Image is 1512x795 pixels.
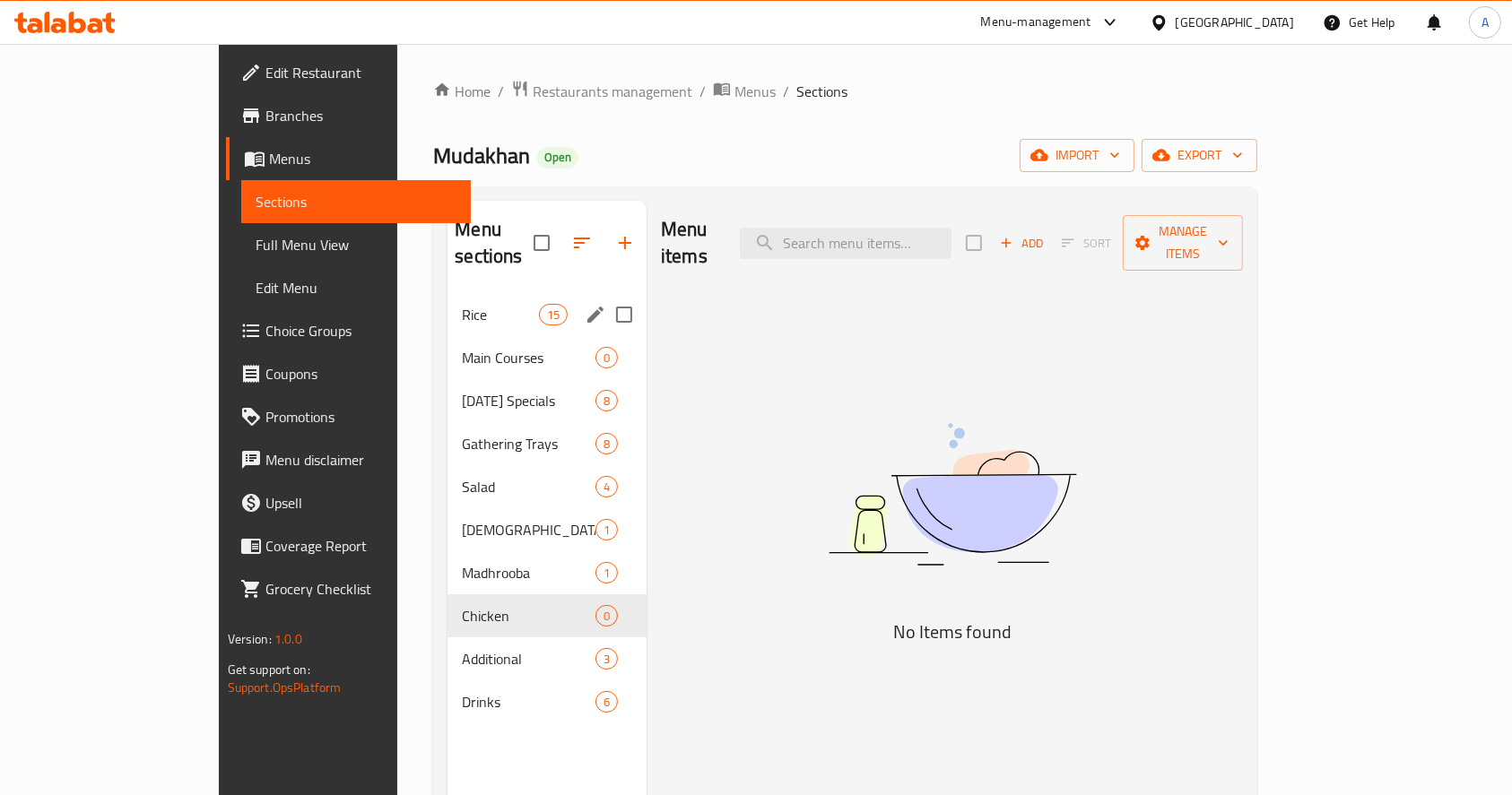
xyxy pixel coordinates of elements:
[595,519,618,540] div: items
[595,648,618,670] div: items
[595,562,618,583] div: items
[582,301,609,328] button: edit
[661,216,718,270] h2: Menu items
[448,680,647,723] div: Drinks6
[448,508,647,551] div: [DEMOGRAPHIC_DATA]1
[539,304,568,325] div: items
[595,476,618,497] div: items
[265,406,457,428] span: Promotions
[523,224,560,262] span: Select all sections
[448,637,647,680] div: Additional3
[226,352,472,395] a: Coupons
[226,137,472,180] a: Menus
[269,148,457,169] span: Menus
[1176,13,1294,32] div: [GEOGRAPHIC_DATA]
[993,229,1050,257] span: Add item
[595,433,618,454] div: items
[448,465,647,508] div: Salad4
[700,81,706,102] li: /
[265,105,457,126] span: Branches
[993,229,1050,257] button: Add
[462,605,595,626] div: Chicken
[596,436,617,453] span: 8
[596,608,617,625] span: 0
[1020,139,1134,172] button: import
[228,658,310,681] span: Get support on:
[265,578,457,600] span: Grocery Checklist
[226,395,472,438] a: Promotions
[265,449,457,471] span: Menu disclaimer
[596,350,617,367] span: 0
[265,62,457,83] span: Edit Restaurant
[448,286,647,730] nav: Menu sections
[256,234,457,255] span: Full Menu View
[448,379,647,422] div: [DATE] Specials8
[596,522,617,539] span: 1
[462,519,595,540] span: [DEMOGRAPHIC_DATA]
[1482,13,1489,32] span: A
[265,492,457,514] span: Upsell
[448,293,647,336] div: Rice15edit
[226,567,472,610] a: Grocery Checklist
[433,135,530,176] span: Mudakhan
[713,80,776,103] a: Menus
[226,51,472,94] a: Edit Restaurant
[462,476,595,497] span: Salad
[498,81,504,102] li: /
[740,228,952,259] input: search
[734,81,776,102] span: Menus
[595,390,618,411] div: items
[1142,139,1257,172] button: export
[241,223,472,266] a: Full Menu View
[604,221,647,264] button: Add section
[265,363,457,385] span: Coupons
[796,81,847,102] span: Sections
[462,304,538,325] span: Rice
[981,12,1091,33] div: Menu-management
[1156,144,1243,167] span: export
[462,562,595,583] span: Madhrooba
[595,605,618,626] div: items
[462,691,595,713] span: Drinks
[462,648,595,670] span: Additional
[226,481,472,524] a: Upsell
[256,191,457,212] span: Sections
[1137,220,1229,265] span: Manage items
[728,376,1177,613] img: dish.svg
[728,618,1177,646] h5: No Items found
[226,309,472,352] a: Choice Groups
[596,479,617,496] span: 4
[274,627,302,651] span: 1.0.0
[596,694,617,711] span: 6
[783,81,789,102] li: /
[997,233,1046,254] span: Add
[265,320,457,341] span: Choice Groups
[560,221,604,264] span: Sort sections
[540,307,567,324] span: 15
[462,433,595,454] span: Gathering Trays
[596,651,617,668] span: 3
[596,393,617,410] span: 8
[448,422,647,465] div: Gathering Trays8
[448,594,647,637] div: Chicken0
[226,438,472,481] a: Menu disclaimer
[596,565,617,582] span: 1
[241,180,472,223] a: Sections
[462,347,595,368] div: Main Courses
[226,94,472,137] a: Branches
[256,277,457,298] span: Edit Menu
[462,519,595,540] div: Harees
[226,524,472,567] a: Coverage Report
[241,266,472,309] a: Edit Menu
[433,80,1257,103] nav: breadcrumb
[265,535,457,557] span: Coverage Report
[455,216,534,270] h2: Menu sections
[448,336,647,379] div: Main Courses0
[537,150,578,165] span: Open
